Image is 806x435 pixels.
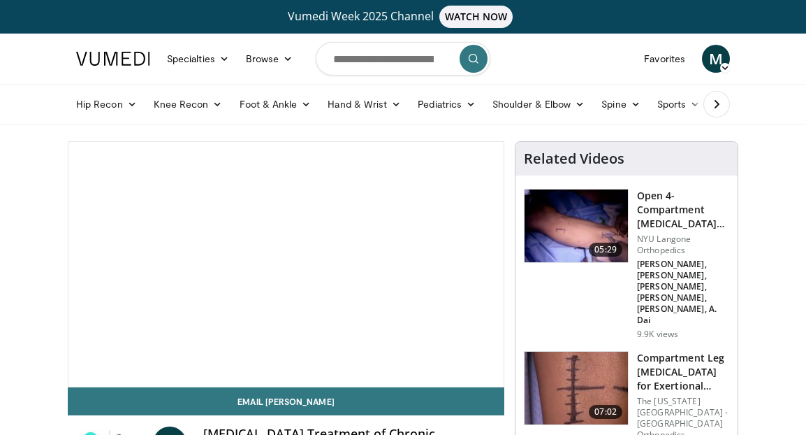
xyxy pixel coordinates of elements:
[159,45,237,73] a: Specialties
[636,45,694,73] a: Favorites
[409,90,484,118] a: Pediatrics
[524,150,624,167] h4: Related Videos
[589,243,622,257] span: 05:29
[637,234,729,256] p: NYU Langone Orthopedics
[68,90,145,118] a: Hip Recon
[68,142,504,387] video-js: Video Player
[76,52,150,66] img: VuMedi Logo
[637,189,729,231] h3: Open 4-Compartment [MEDICAL_DATA] for Chronic Exertional Compartment Syn…
[637,351,729,393] h3: Compartment Leg [MEDICAL_DATA] for Exertional [MEDICAL_DATA] in a …
[439,6,513,28] span: WATCH NOW
[484,90,593,118] a: Shoulder & Elbow
[649,90,709,118] a: Sports
[593,90,648,118] a: Spine
[702,45,730,73] a: M
[637,259,729,326] p: [PERSON_NAME], [PERSON_NAME], [PERSON_NAME], [PERSON_NAME], [PERSON_NAME], A. Dai
[68,6,738,28] a: Vumedi Week 2025 ChannelWATCH NOW
[319,90,409,118] a: Hand & Wrist
[68,387,504,415] a: Email [PERSON_NAME]
[589,405,622,419] span: 07:02
[231,90,320,118] a: Foot & Ankle
[637,329,678,340] p: 9.9K views
[524,189,729,340] a: 05:29 Open 4-Compartment [MEDICAL_DATA] for Chronic Exertional Compartment Syn… NYU Langone Ortho...
[145,90,231,118] a: Knee Recon
[237,45,302,73] a: Browse
[525,190,628,262] img: 7e7fcedb-39e2-4d21-920e-6c2ee15a62fc.jpg.150x105_q85_crop-smart_upscale.jpg
[525,352,628,425] img: fbdf67ab-6eb5-4ac7-a79d-d283a7f84a1d.150x105_q85_crop-smart_upscale.jpg
[316,42,490,76] input: Search topics, interventions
